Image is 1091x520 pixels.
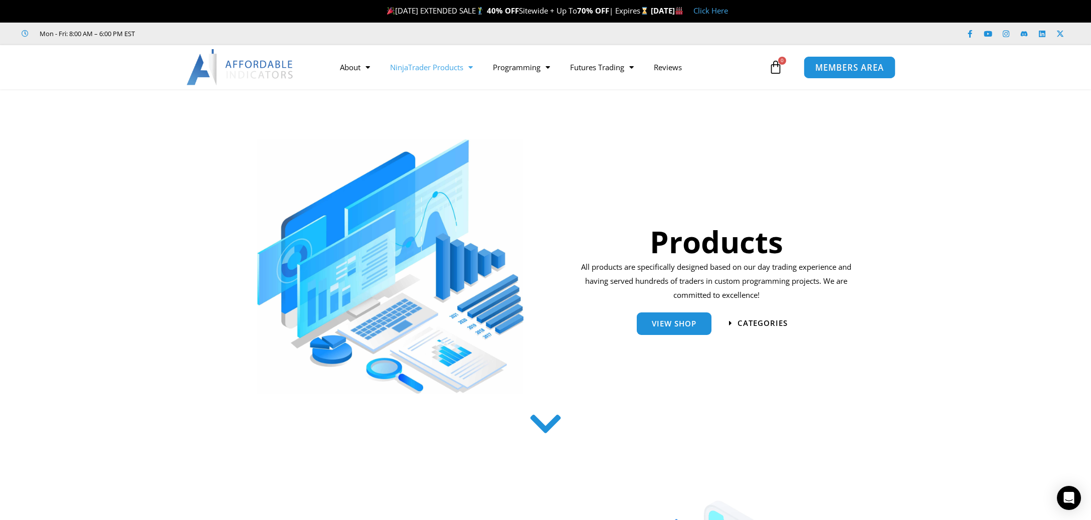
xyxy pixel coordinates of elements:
[330,56,766,79] nav: Menu
[380,56,483,79] a: NinjaTrader Products
[693,6,728,16] a: Click Here
[330,56,380,79] a: About
[578,260,855,302] p: All products are specifically designed based on our day trading experience and having served hund...
[754,53,798,82] a: 0
[778,57,786,65] span: 0
[815,63,884,72] span: MEMBERS AREA
[187,49,294,85] img: LogoAI | Affordable Indicators – NinjaTrader
[577,6,609,16] strong: 70% OFF
[1057,486,1081,510] div: Open Intercom Messenger
[675,7,683,15] img: 🏭
[560,56,644,79] a: Futures Trading
[651,6,683,16] strong: [DATE]
[476,7,484,15] img: 🏌️‍♂️
[644,56,692,79] a: Reviews
[637,312,711,335] a: View Shop
[738,319,788,327] span: categories
[578,221,855,263] h1: Products
[729,319,788,327] a: categories
[483,56,560,79] a: Programming
[385,6,650,16] span: [DATE] EXTENDED SALE Sitewide + Up To | Expires
[804,56,895,78] a: MEMBERS AREA
[37,28,135,40] span: Mon - Fri: 8:00 AM – 6:00 PM EST
[257,139,523,394] img: ProductsSection scaled | Affordable Indicators – NinjaTrader
[149,29,299,39] iframe: Customer reviews powered by Trustpilot
[641,7,648,15] img: ⌛
[487,6,519,16] strong: 40% OFF
[652,320,696,327] span: View Shop
[387,7,395,15] img: 🎉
